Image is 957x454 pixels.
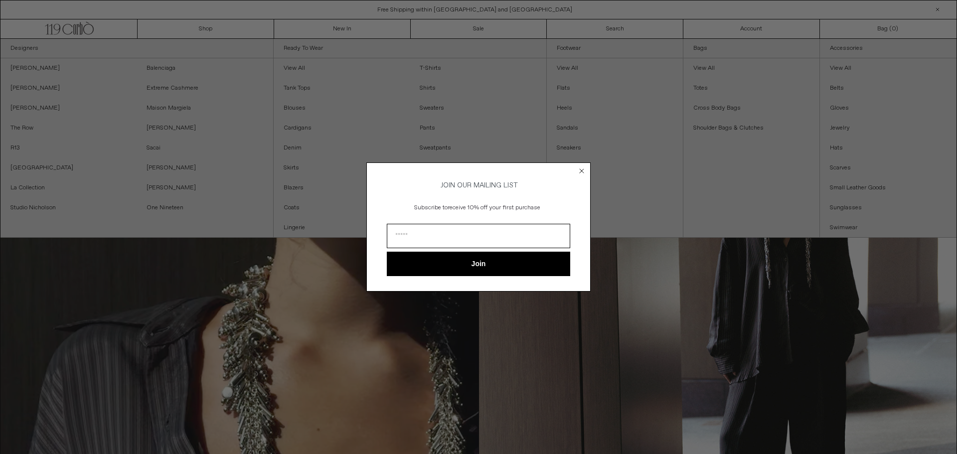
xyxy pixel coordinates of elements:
button: Join [387,252,570,276]
input: Email [387,224,570,248]
span: Subscribe to [414,204,448,212]
span: receive 10% off your first purchase [448,204,540,212]
span: JOIN OUR MAILING LIST [439,181,518,190]
button: Close dialog [577,166,587,176]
